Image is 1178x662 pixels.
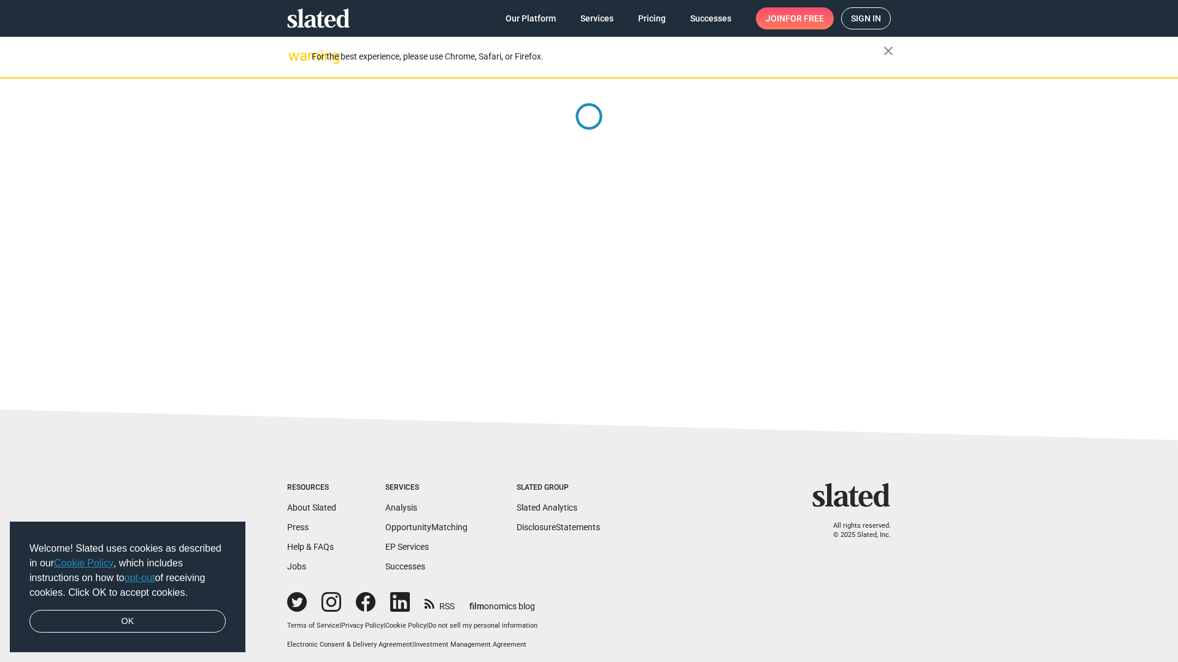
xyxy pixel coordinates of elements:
[766,7,824,29] span: Join
[339,622,341,630] span: |
[312,48,883,65] div: For the best experience, please use Chrome, Safari, or Firefox.
[125,573,155,583] a: opt-out
[412,641,414,649] span: |
[414,641,526,649] a: Investment Management Agreement
[580,7,614,29] span: Services
[506,7,556,29] span: Our Platform
[287,622,339,630] a: Terms of Service
[881,44,896,58] mat-icon: close
[29,610,226,633] a: dismiss cookie message
[638,7,666,29] span: Pricing
[287,503,336,512] a: About Slated
[851,8,881,29] span: Sign in
[54,558,114,568] a: Cookie Policy
[287,641,412,649] a: Electronic Consent & Delivery Agreement
[496,7,566,29] a: Our Platform
[571,7,623,29] a: Services
[756,7,834,29] a: Joinfor free
[820,522,891,539] p: All rights reserved. © 2025 Slated, Inc.
[287,522,309,532] a: Press
[29,541,226,600] span: Welcome! Slated uses cookies as described in our , which includes instructions on how to of recei...
[383,622,385,630] span: |
[428,622,537,631] button: Do not sell my personal information
[517,522,600,532] a: DisclosureStatements
[287,483,336,493] div: Resources
[425,593,455,612] a: RSS
[785,7,824,29] span: for free
[385,503,417,512] a: Analysis
[680,7,741,29] a: Successes
[426,622,428,630] span: |
[385,483,468,493] div: Services
[469,601,484,611] span: film
[469,591,535,612] a: filmonomics blog
[287,561,306,571] a: Jobs
[385,542,429,552] a: EP Services
[341,622,383,630] a: Privacy Policy
[385,561,425,571] a: Successes
[288,48,303,63] mat-icon: warning
[628,7,676,29] a: Pricing
[690,7,731,29] span: Successes
[385,622,426,630] a: Cookie Policy
[287,542,334,552] a: Help & FAQs
[517,483,600,493] div: Slated Group
[385,522,468,532] a: OpportunityMatching
[517,503,577,512] a: Slated Analytics
[841,7,891,29] a: Sign in
[10,522,245,653] div: cookieconsent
